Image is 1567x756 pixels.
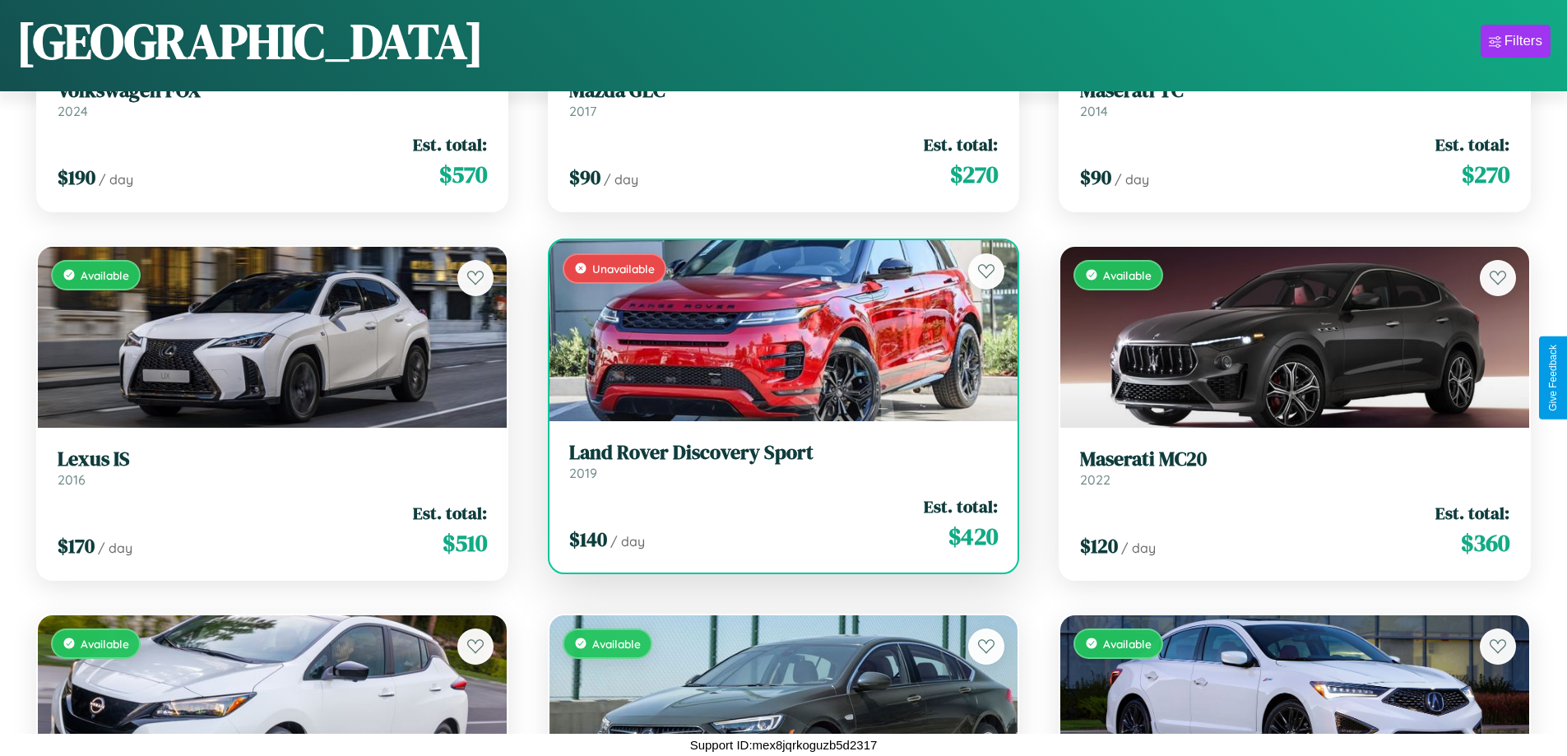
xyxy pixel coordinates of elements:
[1080,79,1509,103] h3: Maserati TC
[81,268,129,282] span: Available
[1121,540,1156,556] span: / day
[948,520,998,553] span: $ 420
[569,441,999,481] a: Land Rover Discovery Sport2019
[58,79,487,103] h3: Volkswagen FOX
[16,7,484,75] h1: [GEOGRAPHIC_DATA]
[1080,103,1108,119] span: 2014
[1462,158,1509,191] span: $ 270
[950,158,998,191] span: $ 270
[1504,33,1542,49] div: Filters
[1080,164,1111,191] span: $ 90
[690,734,878,756] p: Support ID: mex8jqrkoguzb5d2317
[569,526,607,553] span: $ 140
[58,164,95,191] span: $ 190
[604,171,638,188] span: / day
[58,471,86,488] span: 2016
[58,448,487,471] h3: Lexus IS
[413,132,487,156] span: Est. total:
[569,441,999,465] h3: Land Rover Discovery Sport
[58,103,88,119] span: 2024
[1103,268,1152,282] span: Available
[1461,526,1509,559] span: $ 360
[569,79,999,103] h3: Mazda GLC
[58,532,95,559] span: $ 170
[924,132,998,156] span: Est. total:
[569,103,596,119] span: 2017
[610,533,645,550] span: / day
[81,637,129,651] span: Available
[924,494,998,518] span: Est. total:
[99,171,133,188] span: / day
[592,262,655,276] span: Unavailable
[1435,132,1509,156] span: Est. total:
[439,158,487,191] span: $ 570
[1080,448,1509,488] a: Maserati MC202022
[1080,448,1509,471] h3: Maserati MC20
[443,526,487,559] span: $ 510
[1115,171,1149,188] span: / day
[1547,345,1559,411] div: Give Feedback
[1435,501,1509,525] span: Est. total:
[569,465,597,481] span: 2019
[569,164,600,191] span: $ 90
[1080,532,1118,559] span: $ 120
[413,501,487,525] span: Est. total:
[1481,25,1551,58] button: Filters
[58,448,487,488] a: Lexus IS2016
[1103,637,1152,651] span: Available
[569,79,999,119] a: Mazda GLC2017
[98,540,132,556] span: / day
[58,79,487,119] a: Volkswagen FOX2024
[592,637,641,651] span: Available
[1080,79,1509,119] a: Maserati TC2014
[1080,471,1110,488] span: 2022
